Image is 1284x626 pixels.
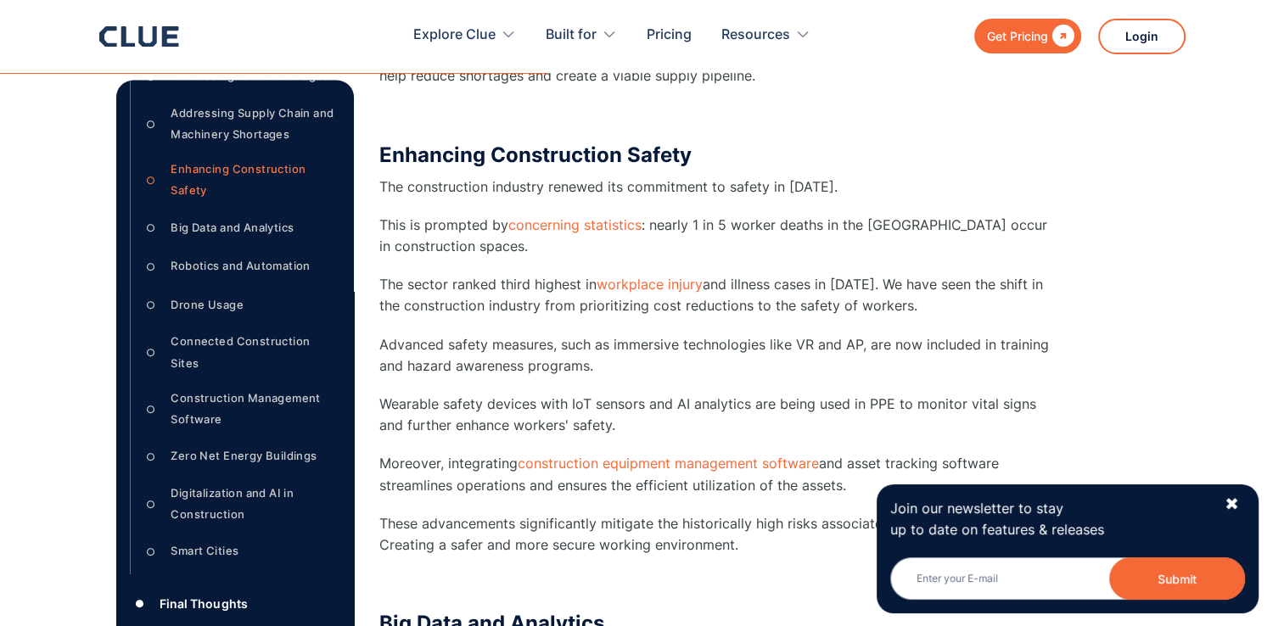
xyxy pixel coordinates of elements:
div: Zero Net Energy Buildings [171,445,317,467]
a: ○Robotics and Automation [141,254,340,279]
div: Big Data and Analytics [171,217,294,238]
p: These advancements significantly mitigate the historically high risks associated with constructio... [379,513,1058,556]
div: Addressing Supply Chain and Machinery Shortages [171,103,339,145]
a: ●Final Thoughts [130,591,340,617]
div: ○ [141,396,161,422]
div: Construction Management Software [171,388,339,430]
div: Drone Usage [171,294,243,316]
a: concerning statistics [508,216,642,233]
a: ○Digitalization and AI in Construction [141,483,340,525]
div: ○ [141,539,161,564]
div: Final Thoughts [160,593,247,614]
div: Get Pricing [987,25,1048,47]
p: Moreover, integrating and asset tracking software streamlines operations and ensures the efficien... [379,453,1058,495]
div: Resources [721,8,810,62]
div: Explore Clue [413,8,496,62]
a: workplace injury [597,276,703,293]
div: Built for [546,8,597,62]
a: Login [1098,19,1186,54]
a: ○Big Data and Analytics [141,215,340,241]
p: The construction industry renewed its commitment to safety in [DATE]. [379,176,1058,198]
div: ○ [141,111,161,137]
div: Robotics and Automation [171,255,310,277]
div: Explore Clue [413,8,516,62]
div: ○ [141,340,161,366]
p: This is prompted by : nearly 1 in 5 worker deaths in the [GEOGRAPHIC_DATA] occur in construction ... [379,215,1058,257]
div: Resources [721,8,790,62]
div: ○ [141,293,161,318]
p: ‍ [379,573,1058,594]
a: ○Zero Net Energy Buildings [141,444,340,469]
a: Get Pricing [974,19,1081,53]
div: ○ [141,168,161,193]
a: ○Connected Construction Sites [141,331,340,373]
div: Digitalization and AI in Construction [171,483,339,525]
div: ○ [141,491,161,517]
p: ‍ [379,103,1058,125]
div: ○ [141,254,161,279]
p: Join our newsletter to stay up to date on features & releases [890,498,1209,540]
a: ○Addressing Supply Chain and Machinery Shortages [141,103,340,145]
a: Pricing [647,8,692,62]
p: The sector ranked third highest in and illness cases in [DATE]. We have seen the shift in the con... [379,274,1058,316]
p: Advanced safety measures, such as immersive technologies like VR and AP, are now included in trai... [379,334,1058,377]
div: Enhancing Construction Safety [171,159,339,201]
div: ○ [141,444,161,469]
a: ○Enhancing Construction Safety [141,159,340,201]
div: Smart Cities [171,540,238,562]
h3: Enhancing Construction Safety [379,143,1058,168]
div: Connected Construction Sites [171,331,339,373]
div: ○ [141,215,161,241]
a: ○Construction Management Software [141,388,340,430]
a: ○Smart Cities [141,539,340,564]
div: ● [130,591,150,617]
p: Wearable safety devices with IoT sensors and AI analytics are being used in PPE to monitor vital ... [379,394,1058,436]
a: ○Drone Usage [141,293,340,318]
div: Built for [546,8,617,62]
button: Submit [1109,557,1245,600]
div:  [1048,25,1074,47]
a: construction equipment management software [518,455,819,472]
div: ✖ [1225,494,1239,515]
input: Enter your E-mail [890,557,1245,600]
